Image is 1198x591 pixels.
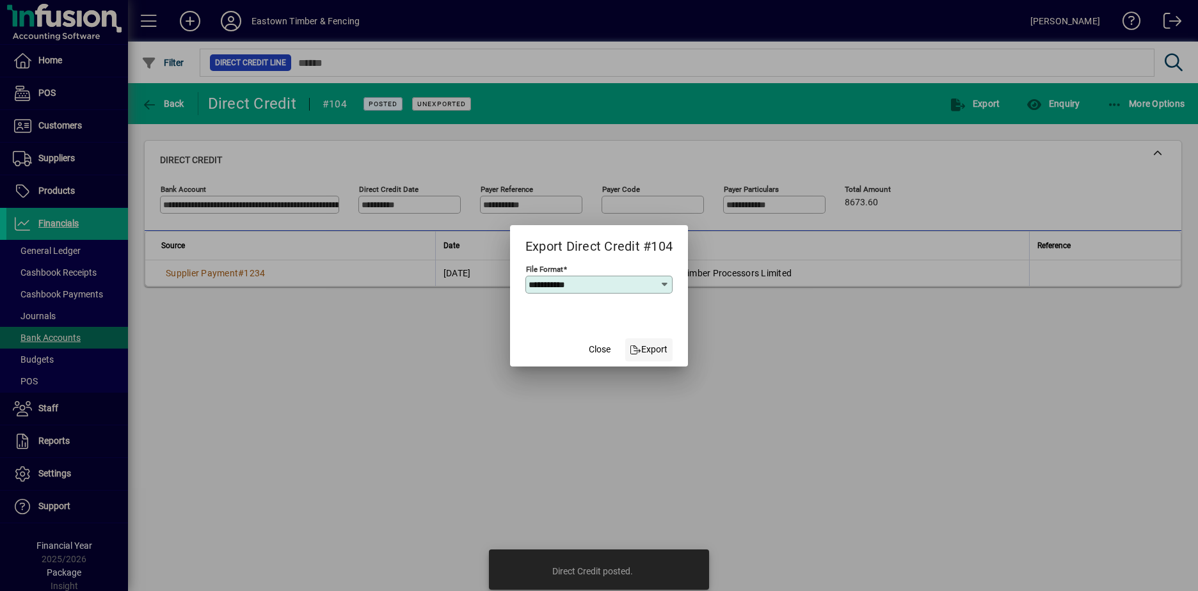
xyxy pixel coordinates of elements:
button: Close [579,338,620,361]
button: Export [625,338,673,361]
mat-label: File Format [526,264,563,273]
h2: Export Direct Credit #104 [510,225,688,262]
span: Export [630,343,668,356]
span: Close [589,343,611,356]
